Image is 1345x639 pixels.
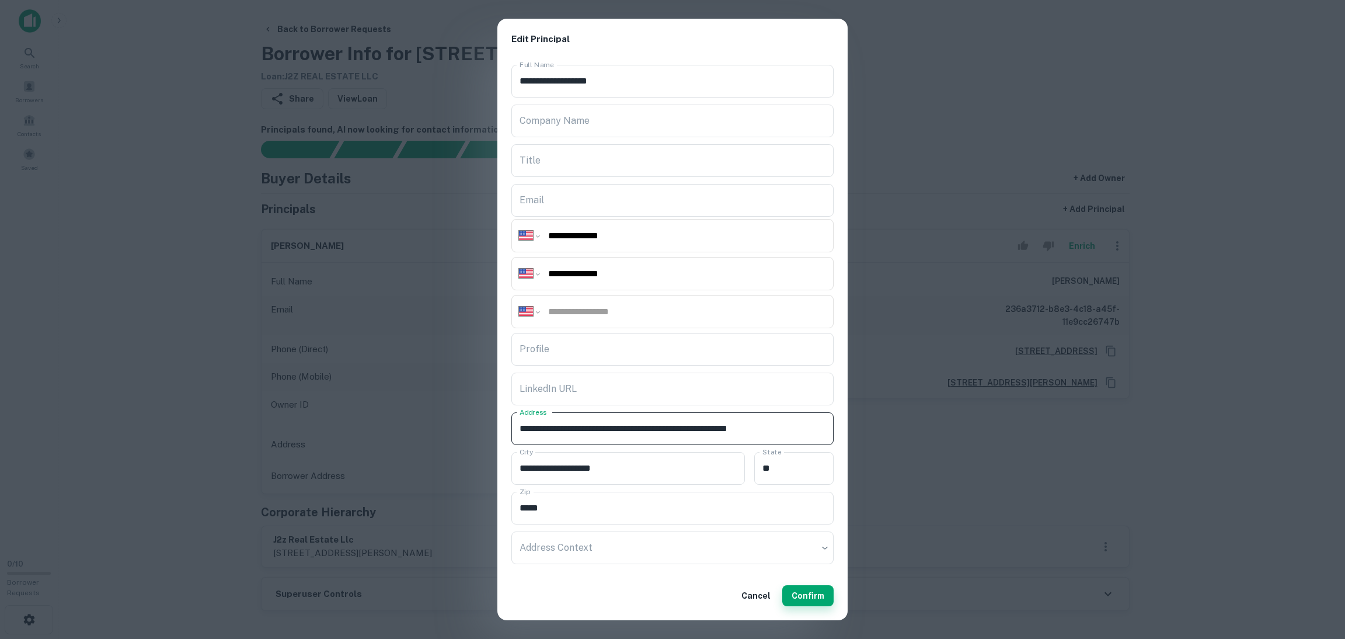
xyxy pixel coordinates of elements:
label: City [520,447,533,457]
label: Address [520,407,546,417]
button: Cancel [737,585,775,606]
button: Confirm [782,585,834,606]
label: State [762,447,781,457]
label: Zip [520,487,530,496]
iframe: Chat Widget [1287,546,1345,602]
h2: Edit Principal [497,19,848,60]
div: ​ [511,532,834,564]
label: Full Name [520,60,554,70]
